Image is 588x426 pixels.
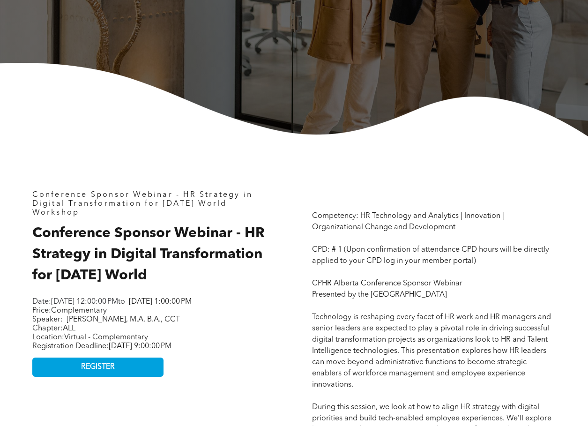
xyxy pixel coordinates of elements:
[32,298,125,306] span: Date: to
[81,363,115,372] span: REGISTER
[32,325,75,332] span: Chapter:
[51,298,118,306] span: [DATE] 12:00:00 PM
[129,298,192,306] span: [DATE] 1:00:00 PM
[64,334,148,341] span: Virtual - Complementary
[67,316,180,323] span: [PERSON_NAME], M.A. B.A., CCT
[32,209,80,217] span: Workshop
[32,226,265,283] span: Conference Sponsor Webinar - HR Strategy in Digital Transformation for [DATE] World
[32,358,164,377] a: REGISTER
[109,343,171,350] span: [DATE] 9:00:00 PM
[51,307,107,314] span: Complementary
[32,307,107,314] span: Price:
[63,325,75,332] span: ALL
[32,334,171,350] span: Location: Registration Deadline:
[32,191,253,208] span: Conference Sponsor Webinar - HR Strategy in Digital Transformation for [DATE] World
[32,316,63,323] span: Speaker:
